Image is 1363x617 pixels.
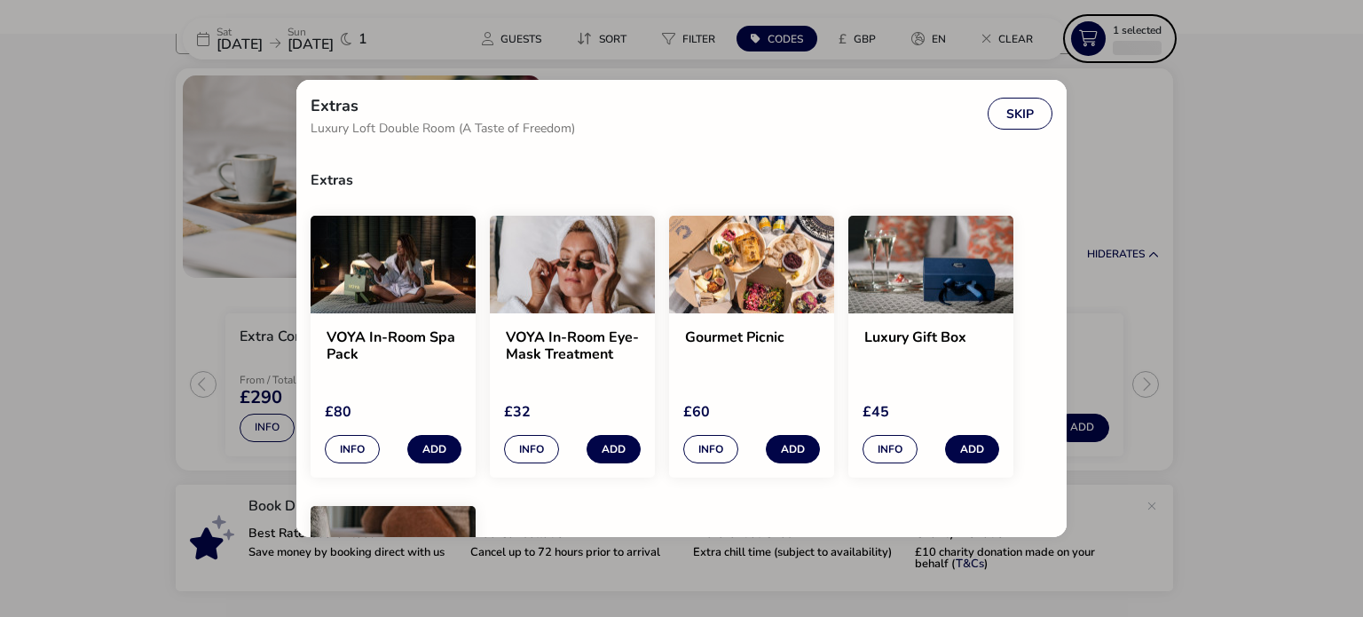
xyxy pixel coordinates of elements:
[327,329,460,363] h2: VOYA In-Room Spa Pack
[685,329,818,363] h2: Gourmet Picnic
[945,435,999,463] button: Add
[863,435,918,463] button: Info
[325,402,351,422] span: £80
[864,329,997,363] h2: Luxury Gift Box
[504,402,531,422] span: £32
[683,435,738,463] button: Info
[506,329,639,363] h2: VOYA In-Room Eye-Mask Treatment
[311,98,358,114] h2: Extras
[311,123,575,135] span: Luxury Loft Double Room (A Taste of Freedom)
[863,402,889,422] span: £45
[296,80,1067,537] div: extras selection modal
[988,98,1052,130] button: Skip
[504,435,559,463] button: Info
[311,159,1052,202] h3: Extras
[407,435,461,463] button: Add
[587,435,641,463] button: Add
[766,435,820,463] button: Add
[683,402,710,422] span: £60
[325,435,380,463] button: Info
